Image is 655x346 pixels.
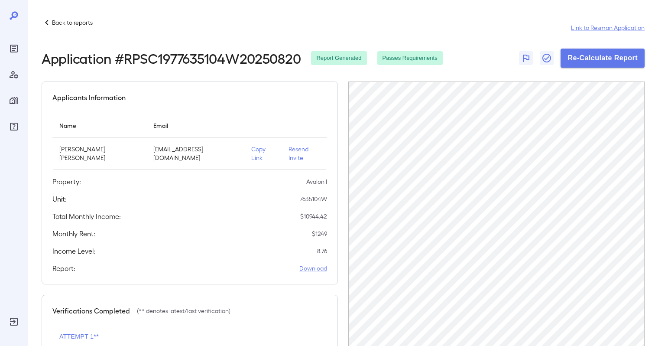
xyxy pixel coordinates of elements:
[561,49,645,68] button: Re-Calculate Report
[311,54,366,62] span: Report Generated
[317,247,327,255] p: 8.76
[300,195,327,203] p: 7635104W
[52,92,126,103] h5: Applicants Information
[571,23,645,32] a: Link to Resman Application
[153,145,237,162] p: [EMAIL_ADDRESS][DOMAIN_NAME]
[540,51,554,65] button: Close Report
[52,246,95,256] h5: Income Level:
[7,68,21,82] div: Manage Users
[52,194,67,204] h5: Unit:
[42,50,301,66] h2: Application # RPSC1977635104W20250820
[7,315,21,329] div: Log Out
[52,113,327,170] table: simple table
[146,113,244,138] th: Email
[7,120,21,134] div: FAQ
[289,145,320,162] p: Resend Invite
[52,113,146,138] th: Name
[300,212,327,221] p: $ 10944.42
[299,264,327,273] a: Download
[377,54,443,62] span: Passes Requirements
[52,263,75,274] h5: Report:
[52,211,121,222] h5: Total Monthly Income:
[52,228,95,239] h5: Monthly Rent:
[7,94,21,108] div: Manage Properties
[52,176,81,187] h5: Property:
[519,51,533,65] button: Flag Report
[52,306,130,316] h5: Verifications Completed
[52,18,93,27] p: Back to reports
[251,145,275,162] p: Copy Link
[312,229,327,238] p: $ 1249
[306,177,327,186] p: Avalon I
[137,307,230,315] p: (** denotes latest/last verification)
[7,42,21,55] div: Reports
[59,145,139,162] p: [PERSON_NAME] [PERSON_NAME]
